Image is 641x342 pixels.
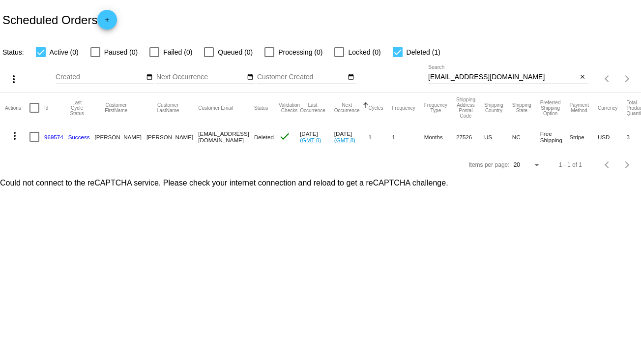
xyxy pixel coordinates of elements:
[512,102,531,113] button: Change sorting for ShippingState
[254,105,268,111] button: Change sorting for Status
[540,123,570,151] mat-cell: Free Shipping
[514,162,541,169] mat-select: Items per page:
[56,73,144,81] input: Created
[617,69,637,89] button: Next page
[300,137,321,143] a: (GMT-8)
[279,130,291,142] mat-icon: check
[279,93,300,123] mat-header-cell: Validation Checks
[44,105,48,111] button: Change sorting for Id
[424,123,456,151] mat-cell: Months
[334,102,360,113] button: Change sorting for NextOccurrenceUtc
[598,69,617,89] button: Previous page
[300,102,325,113] button: Change sorting for LastOccurrenceUtc
[198,123,254,151] mat-cell: [EMAIL_ADDRESS][DOMAIN_NAME]
[9,130,21,142] mat-icon: more_vert
[334,137,355,143] a: (GMT-8)
[68,100,86,116] button: Change sorting for LastProcessingCycleId
[578,72,588,83] button: Clear
[369,123,392,151] mat-cell: 1
[254,134,274,140] span: Deleted
[392,105,415,111] button: Change sorting for Frequency
[50,46,79,58] span: Active (0)
[95,123,146,151] mat-cell: [PERSON_NAME]
[156,73,245,81] input: Next Occurrence
[198,105,233,111] button: Change sorting for CustomerEmail
[95,102,138,113] button: Change sorting for CustomerFirstName
[278,46,322,58] span: Processing (0)
[468,161,509,168] div: Items per page:
[369,105,383,111] button: Change sorting for Cycles
[428,73,578,81] input: Search
[579,73,586,81] mat-icon: close
[456,97,475,119] button: Change sorting for ShippingPostcode
[484,123,512,151] mat-cell: US
[348,73,354,81] mat-icon: date_range
[540,100,561,116] button: Change sorting for PreferredShippingOption
[5,93,29,123] mat-header-cell: Actions
[163,46,192,58] span: Failed (0)
[8,73,20,85] mat-icon: more_vert
[247,73,254,81] mat-icon: date_range
[617,155,637,175] button: Next page
[407,46,440,58] span: Deleted (1)
[598,105,618,111] button: Change sorting for CurrencyIso
[146,123,198,151] mat-cell: [PERSON_NAME]
[512,123,540,151] mat-cell: NC
[68,134,90,140] a: Success
[569,102,588,113] button: Change sorting for PaymentMethod.Type
[598,155,617,175] button: Previous page
[104,46,138,58] span: Paused (0)
[484,102,503,113] button: Change sorting for ShippingCountry
[146,102,189,113] button: Change sorting for CustomerLastName
[424,102,447,113] button: Change sorting for FrequencyType
[101,16,113,28] mat-icon: add
[257,73,346,81] input: Customer Created
[146,73,153,81] mat-icon: date_range
[44,134,63,140] a: 969574
[2,10,117,30] h2: Scheduled Orders
[334,123,369,151] mat-cell: [DATE]
[514,161,520,168] span: 20
[2,48,24,56] span: Status:
[456,123,484,151] mat-cell: 27526
[569,123,597,151] mat-cell: Stripe
[300,123,334,151] mat-cell: [DATE]
[348,46,380,58] span: Locked (0)
[598,123,627,151] mat-cell: USD
[392,123,424,151] mat-cell: 1
[218,46,253,58] span: Queued (0)
[559,161,582,168] div: 1 - 1 of 1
